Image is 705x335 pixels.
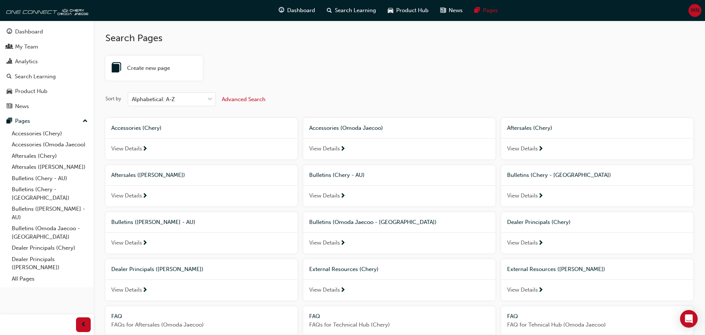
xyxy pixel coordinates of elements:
[222,92,265,106] button: Advanced Search
[83,117,88,126] span: up-icon
[507,239,538,247] span: View Details
[207,95,213,104] span: down-icon
[340,240,346,247] span: next-icon
[15,43,38,51] div: My Team
[327,6,332,15] span: search-icon
[287,6,315,15] span: Dashboard
[3,114,91,128] button: Pages
[9,184,91,203] a: Bulletins (Chery - [GEOGRAPHIC_DATA])
[111,321,292,329] span: FAQs for Aftersales (Omoda Jaecoo)
[142,146,148,153] span: next-icon
[105,56,203,81] a: book-iconCreate new page
[222,96,265,103] span: Advanced Search
[111,63,122,74] span: book-icon
[111,239,142,247] span: View Details
[111,125,162,131] span: Accessories (Chery)
[309,219,437,225] span: Bulletins (Omoda Jaecoo - [GEOGRAPHIC_DATA])
[15,102,29,111] div: News
[105,118,297,159] a: Accessories (Chery)View Details
[3,25,91,39] a: Dashboard
[483,6,498,15] span: Pages
[538,287,543,294] span: next-icon
[7,88,12,95] span: car-icon
[309,172,365,178] span: Bulletins (Chery - AU)
[507,219,571,225] span: Dealer Principals (Chery)
[105,95,121,103] div: Sort by
[538,240,543,247] span: next-icon
[3,40,91,54] a: My Team
[9,161,91,173] a: Aftersales ([PERSON_NAME])
[440,6,446,15] span: news-icon
[434,3,469,18] a: news-iconNews
[309,313,320,320] span: FAQ
[474,6,480,15] span: pages-icon
[538,193,543,200] span: next-icon
[111,145,142,153] span: View Details
[105,212,297,253] a: Bulletins ([PERSON_NAME] - AU)View Details
[9,173,91,184] a: Bulletins (Chery - AU)
[142,240,148,247] span: next-icon
[15,117,30,125] div: Pages
[507,313,518,320] span: FAQ
[688,4,701,17] button: MN
[9,223,91,242] a: Bulletins (Omoda Jaecoo - [GEOGRAPHIC_DATA])
[388,6,393,15] span: car-icon
[309,192,340,200] span: View Details
[303,118,495,159] a: Accessories (Omoda Jaecoo)View Details
[9,139,91,150] a: Accessories (Omoda Jaecoo)
[7,103,12,110] span: news-icon
[309,145,340,153] span: View Details
[507,266,605,272] span: External Resources ([PERSON_NAME])
[303,259,495,300] a: External Resources (Chery)View Details
[4,3,88,18] img: oneconnect
[3,24,91,114] button: DashboardMy TeamAnalyticsSearch LearningProduct HubNews
[105,32,693,44] h2: Search Pages
[507,145,538,153] span: View Details
[340,146,346,153] span: next-icon
[340,287,346,294] span: next-icon
[507,192,538,200] span: View Details
[7,44,12,50] span: people-icon
[132,95,175,104] div: Alphabetical: A-Z
[279,6,284,15] span: guage-icon
[396,6,429,15] span: Product Hub
[9,242,91,254] a: Dealer Principals (Chery)
[127,64,170,72] span: Create new page
[9,273,91,285] a: All Pages
[3,55,91,68] a: Analytics
[303,212,495,253] a: Bulletins (Omoda Jaecoo - [GEOGRAPHIC_DATA])View Details
[303,165,495,206] a: Bulletins (Chery - AU)View Details
[691,6,699,15] span: MN
[469,3,504,18] a: pages-iconPages
[7,58,12,65] span: chart-icon
[142,193,148,200] span: next-icon
[538,146,543,153] span: next-icon
[309,125,383,131] span: Accessories (Omoda Jaecoo)
[111,266,203,272] span: Dealer Principals ([PERSON_NAME])
[335,6,376,15] span: Search Learning
[309,239,340,247] span: View Details
[501,212,693,253] a: Dealer Principals (Chery)View Details
[273,3,321,18] a: guage-iconDashboard
[680,310,698,328] div: Open Intercom Messenger
[15,72,56,81] div: Search Learning
[507,172,611,178] span: Bulletins (Chery - [GEOGRAPHIC_DATA])
[7,29,12,35] span: guage-icon
[449,6,463,15] span: News
[3,85,91,98] a: Product Hub
[105,259,297,300] a: Dealer Principals ([PERSON_NAME])View Details
[111,192,142,200] span: View Details
[507,321,687,329] span: FAQ for Tehnical Hub (Omoda Jaecoo)
[507,125,552,131] span: Aftersales (Chery)
[321,3,382,18] a: search-iconSearch Learning
[15,87,47,96] div: Product Hub
[7,74,12,80] span: search-icon
[507,286,538,294] span: View Details
[111,219,195,225] span: Bulletins ([PERSON_NAME] - AU)
[105,165,297,206] a: Aftersales ([PERSON_NAME])View Details
[501,259,693,300] a: External Resources ([PERSON_NAME])View Details
[9,203,91,223] a: Bulletins ([PERSON_NAME] - AU)
[111,313,122,320] span: FAQ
